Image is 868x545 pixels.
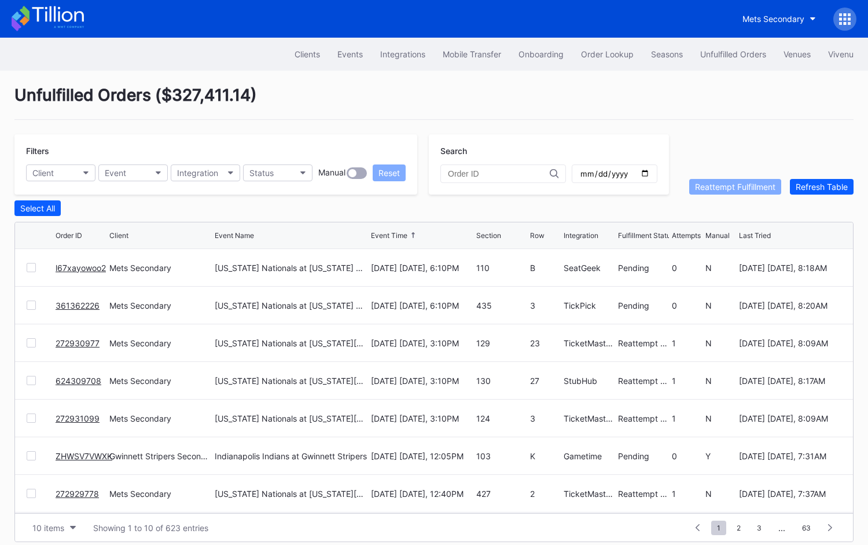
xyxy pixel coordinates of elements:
div: [DATE] [DATE], 6:10PM [371,301,473,310]
div: Reattempt Fulfillment [618,376,669,386]
div: 130 [476,376,527,386]
div: 1 [672,338,703,348]
div: ... [770,523,794,533]
div: 1 [672,414,703,423]
div: 103 [476,451,527,461]
div: Mets Secondary [109,301,212,310]
div: [DATE] [DATE], 3:10PM [371,414,473,423]
div: Manual [705,231,730,240]
button: Events [329,43,372,65]
div: 427 [476,489,527,499]
div: 3 [530,414,561,423]
div: [US_STATE] Nationals at [US_STATE] Mets (Pop-Up Home Run Apple Giveaway) [215,301,368,310]
div: 3 [530,301,561,310]
div: Search [440,146,657,156]
div: Status [249,168,274,178]
div: 110 [476,263,527,273]
div: Row [530,231,545,240]
div: Event [105,168,126,178]
div: [US_STATE] Nationals at [US_STATE][GEOGRAPHIC_DATA] (Long Sleeve T-Shirt Giveaway) [215,338,368,348]
div: 23 [530,338,561,348]
button: Mets Secondary [734,8,825,30]
div: Mets Secondary [109,376,212,386]
div: [DATE] [DATE], 8:20AM [739,301,841,310]
a: l67xayowoo2 [56,263,106,273]
div: [DATE] [DATE], 12:05PM [371,451,473,461]
div: K [530,451,561,461]
a: 272931099 [56,414,100,423]
div: [DATE] [DATE], 8:17AM [739,376,841,386]
div: Manual [318,167,345,179]
a: 624309708 [56,376,101,386]
button: Unfulfilled Orders [692,43,775,65]
div: TicketMasterResale [564,489,615,499]
div: [DATE] [DATE], 8:09AM [739,414,841,423]
button: 10 items [27,520,82,536]
div: Mobile Transfer [443,49,501,59]
div: Integration [564,231,598,240]
button: Mobile Transfer [434,43,510,65]
a: 272929778 [56,489,99,499]
button: Clients [286,43,329,65]
div: 2 [530,489,561,499]
div: Section [476,231,501,240]
div: Gametime [564,451,615,461]
div: Pending [618,301,669,310]
div: Mets Secondary [109,338,212,348]
div: Integrations [380,49,425,59]
div: Unfulfilled Orders ( $327,411.14 ) [14,85,854,120]
div: [US_STATE] Nationals at [US_STATE] Mets (Pop-Up Home Run Apple Giveaway) [215,263,368,273]
span: 63 [796,521,816,535]
div: Order ID [56,231,82,240]
div: N [705,263,736,273]
div: Event Name [215,231,254,240]
button: Order Lookup [572,43,642,65]
div: [DATE] [DATE], 7:31AM [739,451,841,461]
div: Reset [378,168,400,178]
div: Select All [20,203,55,213]
a: 361362226 [56,301,100,310]
div: Client [32,168,54,178]
div: Attempts [672,231,701,240]
div: [DATE] [DATE], 8:18AM [739,263,841,273]
div: StubHub [564,376,615,386]
div: Showing 1 to 10 of 623 entries [93,523,208,533]
div: 0 [672,451,703,461]
div: [DATE] [DATE], 3:10PM [371,376,473,386]
span: 2 [731,521,746,535]
div: 129 [476,338,527,348]
button: Integrations [372,43,434,65]
div: Indianapolis Indians at Gwinnett Stripers [215,451,367,461]
div: Mets Secondary [109,414,212,423]
div: 1 [672,489,703,499]
button: Integration [171,164,240,181]
div: Seasons [651,49,683,59]
div: Filters [26,146,406,156]
div: Order Lookup [581,49,634,59]
div: Reattempt Fulfillment [618,338,669,348]
div: Mets Secondary [742,14,804,24]
div: Refresh Table [796,182,848,192]
div: Reattempt Fulfillment [695,182,775,192]
div: 27 [530,376,561,386]
a: Onboarding [510,43,572,65]
button: Status [243,164,312,181]
div: Fulfillment Status [618,231,674,240]
div: 124 [476,414,527,423]
div: 435 [476,301,527,310]
input: Order ID [448,169,550,178]
div: 0 [672,263,703,273]
div: Onboarding [518,49,564,59]
div: Last Tried [739,231,771,240]
div: Integration [177,168,218,178]
div: Y [705,451,736,461]
div: N [705,338,736,348]
div: SeatGeek [564,263,615,273]
div: Reattempt Fulfillment [618,414,669,423]
a: ZHWSV7VWXK [56,451,112,461]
